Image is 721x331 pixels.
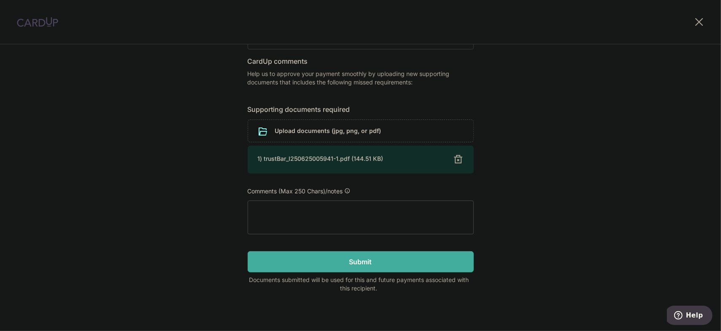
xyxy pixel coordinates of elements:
[248,119,474,142] div: Upload documents (jpg, png, or pdf)
[248,70,474,87] p: Help us to approve your payment smoothly by uploading new supporting documents that includes the ...
[248,56,474,66] h6: CardUp comments
[258,155,443,163] div: 1) trustBar_I250625005941-1.pdf (144.51 KB)
[248,251,474,272] input: Submit
[248,276,470,293] div: Documents submitted will be used for this and future payments associated with this recipient.
[248,187,343,195] span: Comments (Max 250 Chars)/notes
[667,306,713,327] iframe: Opens a widget where you can find more information
[248,104,474,114] h6: Supporting documents required
[17,17,58,27] img: CardUp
